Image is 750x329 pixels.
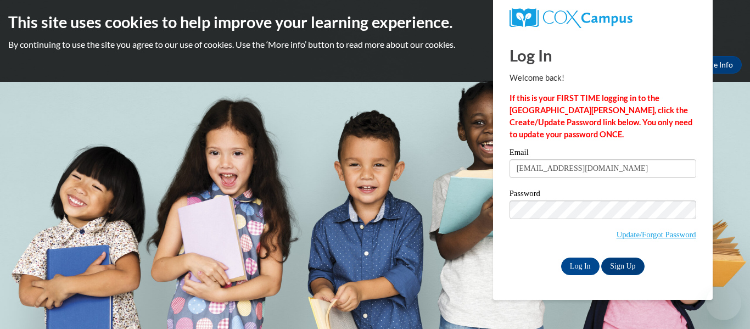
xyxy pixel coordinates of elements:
a: Update/Forgot Password [617,230,696,239]
a: Sign Up [601,258,644,275]
h2: This site uses cookies to help improve your learning experience. [8,11,742,33]
img: COX Campus [510,8,633,28]
a: COX Campus [510,8,696,28]
iframe: Button to launch messaging window [706,285,741,320]
input: Log In [561,258,600,275]
strong: If this is your FIRST TIME logging in to the [GEOGRAPHIC_DATA][PERSON_NAME], click the Create/Upd... [510,93,692,139]
p: By continuing to use the site you agree to our use of cookies. Use the ‘More info’ button to read... [8,38,742,51]
p: Welcome back! [510,72,696,84]
a: More Info [690,56,742,74]
h1: Log In [510,44,696,66]
label: Password [510,189,696,200]
label: Email [510,148,696,159]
